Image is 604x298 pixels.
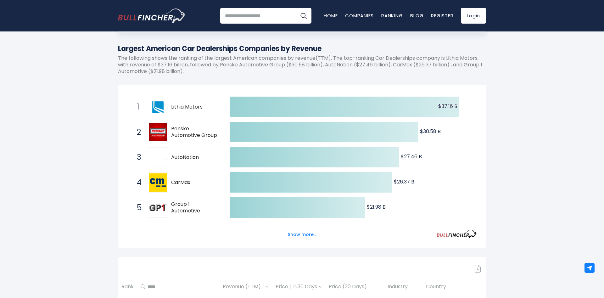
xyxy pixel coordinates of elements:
span: AutoNation [171,154,219,161]
a: Login [461,8,486,24]
span: 4 [134,177,140,188]
text: $27.46 B [401,153,422,160]
th: Rank [118,278,137,296]
span: Group 1 Automotive [171,201,219,214]
text: $26.37 B [394,178,414,185]
a: Ranking [381,12,403,19]
img: AutoNation [149,148,167,166]
img: Bullfincher logo [118,8,186,23]
div: Price | 30 Days [276,284,322,290]
span: CarMax [171,179,219,186]
p: The following shows the ranking of the largest American companies by revenue(TTM). The top-rankin... [118,55,486,75]
text: $37.16 B [438,103,457,110]
span: 2 [134,127,140,138]
a: Go to homepage [118,8,186,23]
span: 5 [134,202,140,213]
h1: Largest American Car Dealerships Companies by Revenue [118,43,486,54]
text: $30.58 B [420,128,441,135]
span: 1 [134,102,140,112]
button: Search [296,8,311,24]
a: Blog [410,12,423,19]
span: Lithia Motors [171,104,219,110]
img: Group 1 Automotive [149,199,167,217]
img: Lithia Motors [149,98,167,116]
button: Show more... [284,229,320,240]
img: CarMax [149,173,167,192]
th: Industry [384,278,422,296]
a: Companies [345,12,374,19]
img: Penske Automotive Group [149,123,167,141]
a: Register [431,12,453,19]
th: Price (30 Days) [325,278,384,296]
span: Penske Automotive Group [171,126,219,139]
text: $21.98 B [367,203,386,211]
span: Revenue (TTM) [223,282,264,292]
a: Home [324,12,338,19]
span: 3 [134,152,140,163]
th: Country [422,278,486,296]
